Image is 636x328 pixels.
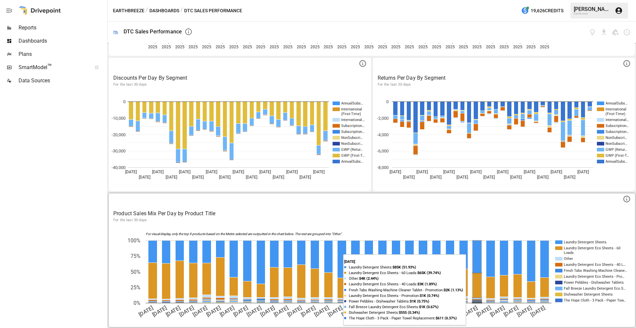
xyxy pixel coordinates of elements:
button: Download dashboard [600,28,608,36]
text: [DATE] [483,175,495,180]
text: [DATE] [259,170,271,174]
text: 10, [393,39,398,44]
text: -10,000 [112,116,126,121]
text: [DATE] [205,305,222,318]
text: 12, [420,39,426,44]
text: [DATE] [219,175,231,180]
text: 30, [245,39,250,44]
text: 23, [150,39,155,44]
text: [DATE] [219,305,235,318]
text: -2,000 [377,116,389,121]
text: 2025 [256,45,265,49]
text: [DATE] [299,175,311,180]
text: [DATE] [523,170,535,174]
text: (First-Time) [341,112,361,116]
div: / [181,7,183,15]
text: [DATE] [179,170,190,174]
text: 24, [164,39,169,44]
text: 2025 [270,45,279,49]
text: Dishwasher Detergent Sheets [564,292,613,297]
text: [DATE] [232,305,249,318]
text: [DATE] [137,305,154,318]
text: 2025 [540,45,549,49]
text: 17, [488,39,493,44]
div: A chart. [109,227,629,326]
text: 2025 [459,45,468,49]
div: A chart. [374,92,632,191]
text: 14, [448,39,453,44]
text: 13, [434,39,439,44]
text: Laundry Detergent Sheets [564,240,607,244]
text: 2025 [472,45,482,49]
text: 21, [542,39,547,44]
text: Fresh Tabs Washing Machine Cleane… [564,268,627,273]
text: Subscription… [606,124,629,128]
text: 09, [380,39,385,44]
text: 27, [204,39,209,44]
button: Earthbreeze [113,7,144,15]
span: Dashboards [19,37,106,45]
text: [DATE] [403,175,414,180]
text: Other [564,257,573,261]
text: [DATE] [550,170,562,174]
text: The Hope Cloth - 3 Pack - Paper Tow… [564,298,626,303]
button: 19,626Credits [518,5,566,17]
text: International [606,107,626,111]
p: Discounts Per Day By Segment [113,74,366,82]
text: Fall Breeze Laundry Detergent Eco S… [564,286,626,291]
text: [DATE] [327,305,344,318]
div: [PERSON_NAME] [574,6,611,12]
text: 31, [258,39,263,44]
text: [DATE] [151,305,168,318]
text: -8,000 [377,165,389,170]
text: 2025 [391,45,400,49]
text: [DATE] [537,175,549,180]
text: 2025 [162,45,171,49]
text: International… [341,118,364,122]
text: -40,000 [112,165,126,170]
text: Subscription… [606,130,629,134]
button: Dashboards [149,7,179,15]
text: 15, [461,39,466,44]
text: 2025 [188,45,198,49]
text: 2025 [202,45,211,49]
text: 01, [272,39,277,44]
text: [DATE] [340,305,357,318]
text: [DATE] [313,170,325,174]
text: [DATE] [233,170,244,174]
text: [DATE] [286,170,298,174]
span: Reports [19,24,106,32]
text: [DATE] [152,170,164,174]
text: 26, [190,39,196,44]
text: 2025 [432,45,441,49]
text: 2025 [324,45,333,49]
text: 2025 [446,45,455,49]
text: AnnualSubs… [341,101,363,105]
div: Earthbreeze [574,12,611,15]
text: 2025 [229,45,238,49]
text: [DATE] [489,305,505,318]
text: 25, [177,39,183,44]
text: [DATE] [430,175,441,180]
text: 100% [128,237,140,244]
text: [DATE] [564,175,575,180]
text: GWP (First-T… [341,153,365,158]
text: [DATE] [139,175,150,180]
text: 0 [123,99,126,104]
text: AnnualSubs… [606,101,627,105]
text: [DATE] [165,305,181,318]
text: 29, [231,39,237,44]
text: 2025 [526,45,536,49]
text: 06, [339,39,344,44]
text: NonSubscri… [606,142,627,146]
span: ™ [47,62,52,71]
text: [DATE] [390,170,401,174]
p: For the last 30 days [113,218,630,223]
text: [DATE] [246,175,257,180]
p: Product Sales Mix Per Day by Product Title [113,210,630,218]
text: International [341,107,362,111]
text: [DATE] [395,305,411,318]
text: 02, [285,39,291,44]
text: [DATE] [470,170,481,174]
span: Plans [19,50,106,58]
